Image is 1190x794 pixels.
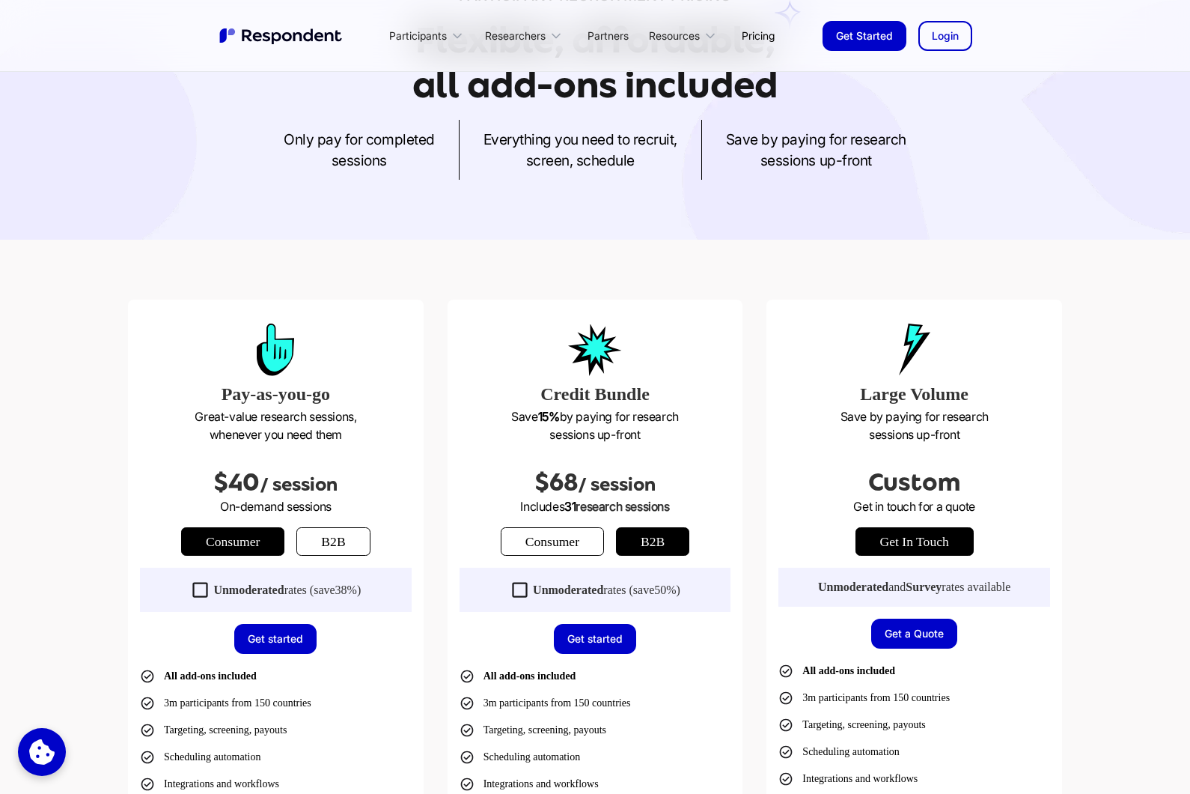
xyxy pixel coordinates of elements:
[213,583,361,598] div: rates (save )
[296,527,370,556] a: b2b
[578,474,656,495] span: / session
[381,18,477,53] div: Participants
[483,129,677,171] p: Everything you need to recruit, screen, schedule
[218,26,345,46] img: Untitled UI logotext
[164,670,257,682] strong: All add-ons included
[335,584,357,596] span: 38%
[778,407,1050,443] p: Save by paying for research sessions up-front
[641,18,730,53] div: Resources
[460,497,731,515] p: Includes
[485,28,546,43] div: Researchers
[213,469,260,496] span: $40
[218,26,345,46] a: home
[140,693,311,714] li: 3m participants from 150 countries
[538,409,560,424] strong: 15%
[460,693,631,714] li: 3m participants from 150 countries
[906,581,942,593] strong: Survey
[818,580,1010,595] div: and rates available
[654,584,676,596] span: 50%
[576,18,641,53] a: Partners
[802,665,895,676] strong: All add-ons included
[460,407,731,443] p: Save by paying for research sessions up-front
[564,499,576,514] span: 31
[730,18,787,53] a: Pricing
[140,497,412,515] p: On-demand sessions
[778,381,1050,407] h3: Large Volume
[460,747,580,768] li: Scheduling automation
[855,527,974,556] a: get in touch
[140,407,412,443] p: Great-value research sessions, whenever you need them
[284,129,434,171] p: Only pay for completed sessions
[778,715,925,736] li: Targeting, screening, payouts
[649,28,700,43] div: Resources
[477,18,576,53] div: Researchers
[533,584,603,596] strong: Unmoderated
[726,129,906,171] p: Save by paying for research sessions up-front
[483,670,576,682] strong: All add-ons included
[576,499,669,514] span: research sessions
[140,381,412,407] h3: Pay-as-you-go
[181,527,284,556] a: Consumer
[823,21,906,51] a: Get Started
[140,747,260,768] li: Scheduling automation
[554,624,636,654] a: Get started
[818,581,888,593] strong: Unmoderated
[778,742,899,763] li: Scheduling automation
[533,583,680,598] div: rates (save )
[534,469,578,496] span: $68
[868,469,960,496] span: Custom
[460,381,731,407] h3: Credit Bundle
[778,688,950,709] li: 3m participants from 150 countries
[778,769,918,790] li: Integrations and workflows
[389,28,447,43] div: Participants
[260,474,338,495] span: / session
[778,497,1050,515] p: Get in touch for a quote
[460,720,606,741] li: Targeting, screening, payouts
[871,619,957,649] a: Get a Quote
[918,21,972,51] a: Login
[140,720,287,741] li: Targeting, screening, payouts
[616,527,689,556] a: b2b
[234,624,317,654] a: Get started
[501,527,604,556] a: Consumer
[213,584,284,596] strong: Unmoderated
